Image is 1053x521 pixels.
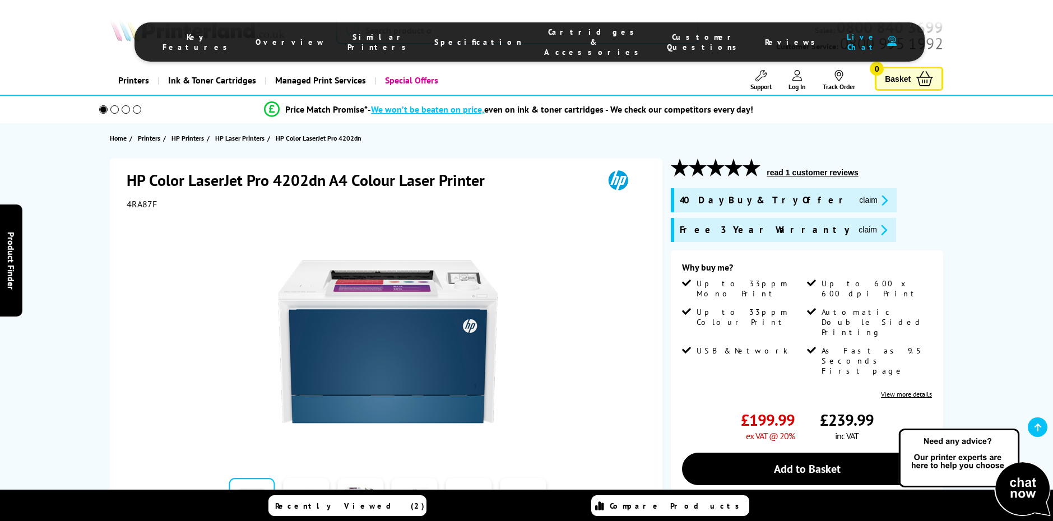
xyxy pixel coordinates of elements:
[278,232,498,452] img: HP Color LaserJet Pro 4202dn
[110,132,127,144] span: Home
[591,495,749,516] a: Compare Products
[697,307,804,327] span: Up to 33ppm Colour Print
[171,132,204,144] span: HP Printers
[682,453,932,485] a: Add to Basket
[215,132,267,144] a: HP Laser Printers
[896,427,1053,519] img: Open Live Chat window
[885,71,911,86] span: Basket
[822,346,929,376] span: As Fast as 9.5 Seconds First page
[163,32,233,52] span: Key Features
[788,70,806,91] a: Log In
[835,430,859,441] span: inc VAT
[820,410,874,430] span: £239.99
[6,232,17,290] span: Product Finder
[750,70,772,91] a: Support
[268,495,426,516] a: Recently Viewed (2)
[110,132,129,144] a: Home
[697,278,804,299] span: Up to 33ppm Mono Print
[856,194,891,207] button: promo-description
[843,32,882,52] span: Live Chat
[667,32,743,52] span: Customer Questions
[215,132,265,144] span: HP Laser Printers
[265,66,374,95] a: Managed Print Services
[741,410,795,430] span: £199.99
[434,37,522,47] span: Specification
[544,27,644,57] span: Cartridges & Accessories
[138,132,160,144] span: Printers
[592,170,644,190] img: HP
[822,278,929,299] span: Up to 600 x 600 dpi Print
[275,501,425,511] span: Recently Viewed (2)
[374,66,447,95] a: Special Offers
[680,194,850,207] span: 40 Day Buy & Try Offer
[870,62,884,76] span: 0
[750,82,772,91] span: Support
[823,70,855,91] a: Track Order
[680,224,850,236] span: Free 3 Year Warranty
[276,134,361,142] span: HP Color LaserJet Pro 4202dn
[168,66,256,95] span: Ink & Toner Cartridges
[368,104,753,115] div: - even on ink & toner cartridges - We check our competitors every day!
[881,390,932,398] a: View more details
[110,66,157,95] a: Printers
[682,262,932,278] div: Why buy me?
[765,37,821,47] span: Reviews
[256,37,325,47] span: Overview
[746,430,795,441] span: ex VAT @ 20%
[788,82,806,91] span: Log In
[371,104,484,115] span: We won’t be beaten on price,
[855,224,890,236] button: promo-description
[171,132,207,144] a: HP Printers
[347,32,412,52] span: Similar Printers
[285,104,368,115] span: Price Match Promise*
[763,168,861,178] button: read 1 customer reviews
[610,501,745,511] span: Compare Products
[157,66,265,95] a: Ink & Toner Cartridges
[127,198,157,210] span: 4RA87F
[875,67,943,91] a: Basket 0
[887,36,897,46] img: user-headset-duotone.svg
[138,132,163,144] a: Printers
[84,100,934,119] li: modal_Promise
[127,170,496,190] h1: HP Color LaserJet Pro 4202dn A4 Colour Laser Printer
[822,307,929,337] span: Automatic Double Sided Printing
[697,346,788,356] span: USB & Network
